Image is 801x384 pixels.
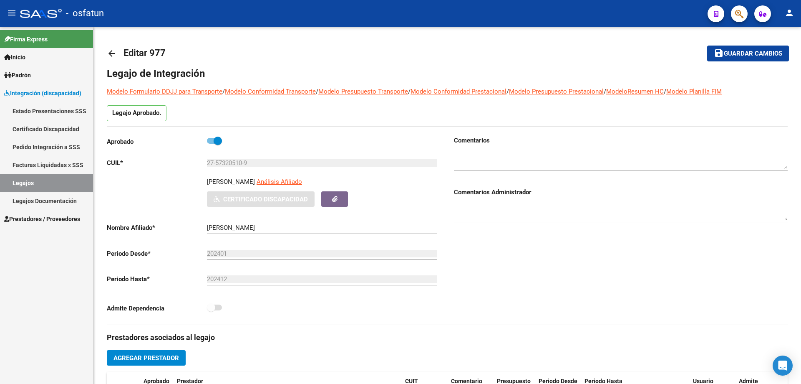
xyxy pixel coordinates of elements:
[66,4,104,23] span: - osfatun
[784,8,794,18] mat-icon: person
[107,350,186,366] button: Agregar Prestador
[4,53,25,62] span: Inicio
[714,48,724,58] mat-icon: save
[509,88,604,95] a: Modelo Presupuesto Prestacional
[773,356,793,376] div: Open Intercom Messenger
[707,46,789,61] button: Guardar cambios
[113,354,179,362] span: Agregar Prestador
[257,178,302,186] span: Análisis Afiliado
[207,177,255,186] p: [PERSON_NAME]
[107,88,222,95] a: Modelo Formulario DDJJ para Transporte
[7,8,17,18] mat-icon: menu
[454,136,788,145] h3: Comentarios
[107,105,166,121] p: Legajo Aprobado.
[606,88,664,95] a: ModeloResumen HC
[4,89,81,98] span: Integración (discapacidad)
[107,249,207,258] p: Periodo Desde
[207,191,315,207] button: Certificado Discapacidad
[107,223,207,232] p: Nombre Afiliado
[107,304,207,313] p: Admite Dependencia
[223,196,308,203] span: Certificado Discapacidad
[454,188,788,197] h3: Comentarios Administrador
[666,88,722,95] a: Modelo Planilla FIM
[107,48,117,58] mat-icon: arrow_back
[4,214,80,224] span: Prestadores / Proveedores
[318,88,408,95] a: Modelo Presupuesto Transporte
[107,332,788,343] h3: Prestadores asociados al legajo
[4,71,31,80] span: Padrón
[411,88,506,95] a: Modelo Conformidad Prestacional
[225,88,316,95] a: Modelo Conformidad Transporte
[107,158,207,168] p: CUIL
[107,275,207,284] p: Periodo Hasta
[107,67,788,80] h1: Legajo de Integración
[4,35,48,44] span: Firma Express
[123,48,166,58] span: Editar 977
[724,50,782,58] span: Guardar cambios
[107,137,207,146] p: Aprobado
